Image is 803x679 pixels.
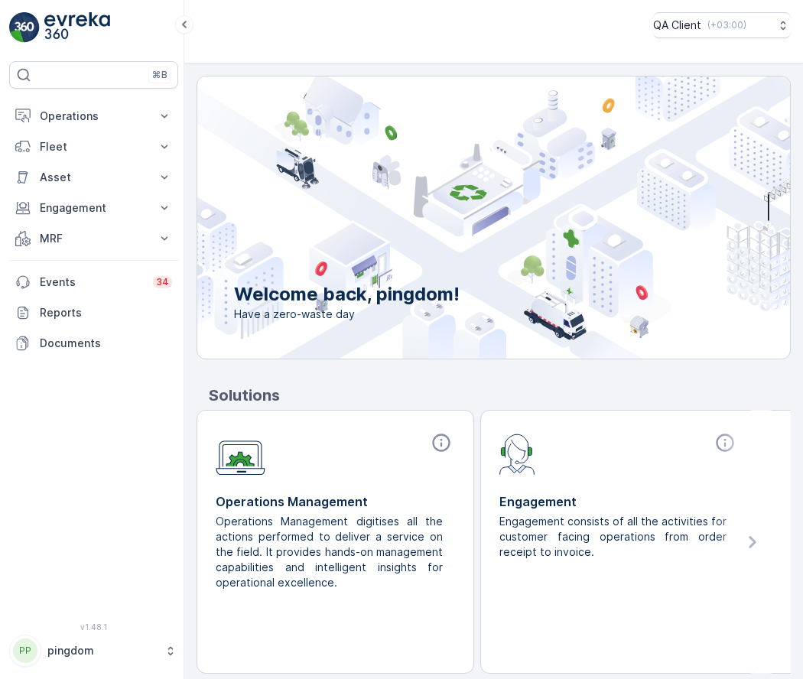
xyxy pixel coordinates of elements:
[234,307,460,322] span: Have a zero-waste day
[9,223,178,254] button: MRF
[653,12,791,38] button: QA Client(+03:00)
[44,12,110,43] img: logo_light-DOdMpM7g.png
[47,643,157,658] p: pingdom
[216,514,443,590] p: Operations Management digitises all the actions performed to deliver a service on the field. It p...
[9,193,178,223] button: Engagement
[9,622,178,632] span: v 1.48.1
[9,267,178,297] a: Events34
[216,432,265,476] img: module-icon
[499,514,727,560] p: Engagement consists of all the activities for customer facing operations from order receipt to in...
[499,492,739,511] p: Engagement
[499,432,535,475] img: module-icon
[9,328,178,359] a: Documents
[156,276,169,288] p: 34
[128,76,790,359] img: city illustration
[40,200,148,216] p: Engagement
[40,109,148,124] p: Operations
[234,282,460,307] p: Welcome back, pingdom!
[152,69,167,81] p: ⌘B
[13,638,37,663] div: PP
[40,231,148,246] p: MRF
[9,101,178,132] button: Operations
[707,19,746,31] p: ( +03:00 )
[9,635,178,667] button: PPpingdom
[9,12,40,43] img: logo
[653,18,701,33] p: QA Client
[9,162,178,193] button: Asset
[216,492,455,511] p: Operations Management
[40,305,172,320] p: Reports
[40,139,148,154] p: Fleet
[40,275,144,290] p: Events
[40,170,148,185] p: Asset
[209,384,791,407] p: Solutions
[40,336,172,351] p: Documents
[9,132,178,162] button: Fleet
[9,297,178,328] a: Reports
